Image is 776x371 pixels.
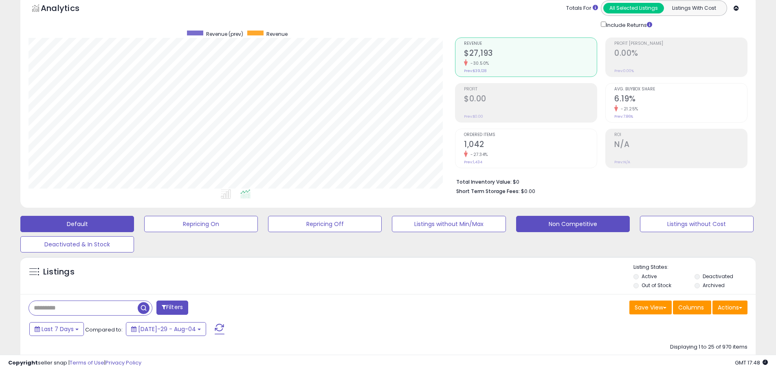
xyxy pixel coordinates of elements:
small: -27.34% [468,151,488,158]
button: Repricing Off [268,216,382,232]
label: Active [642,273,657,280]
h5: Listings [43,266,75,278]
button: Filters [156,301,188,315]
button: Non Competitive [516,216,630,232]
h2: 0.00% [614,48,747,59]
div: Displaying 1 to 25 of 970 items [670,343,747,351]
small: Prev: 0.00% [614,68,634,73]
b: Short Term Storage Fees: [456,188,520,195]
label: Out of Stock [642,282,671,289]
a: Terms of Use [70,359,104,367]
h2: 6.19% [614,94,747,105]
a: Privacy Policy [106,359,141,367]
button: Last 7 Days [29,322,84,336]
span: $0.00 [521,187,535,195]
small: -21.25% [618,106,638,112]
button: Default [20,216,134,232]
p: Listing States: [633,263,756,271]
span: ROI [614,133,747,137]
button: Actions [712,301,747,314]
span: Revenue [266,31,288,37]
button: All Selected Listings [603,3,664,13]
div: Totals For [566,4,598,12]
span: Columns [678,303,704,312]
h5: Analytics [41,2,95,16]
small: -30.50% [468,60,489,66]
label: Deactivated [703,273,733,280]
small: Prev: 7.86% [614,114,633,119]
li: $0 [456,176,741,186]
button: [DATE]-29 - Aug-04 [126,322,206,336]
div: seller snap | | [8,359,141,367]
small: Prev: 1,434 [464,160,482,165]
button: Deactivated & In Stock [20,236,134,252]
button: Save View [629,301,672,314]
h2: N/A [614,140,747,151]
label: Archived [703,282,725,289]
h2: $0.00 [464,94,597,105]
span: Revenue (prev) [206,31,243,37]
span: Revenue [464,42,597,46]
small: Prev: $39,128 [464,68,486,73]
button: Listings without Min/Max [392,216,506,232]
small: Prev: N/A [614,160,630,165]
span: Profit [464,87,597,92]
span: Compared to: [85,326,123,334]
button: Columns [673,301,711,314]
span: Last 7 Days [42,325,74,333]
span: Profit [PERSON_NAME] [614,42,747,46]
strong: Copyright [8,359,38,367]
h2: 1,042 [464,140,597,151]
span: [DATE]-29 - Aug-04 [138,325,196,333]
span: Ordered Items [464,133,597,137]
span: 2025-08-12 17:48 GMT [735,359,768,367]
h2: $27,193 [464,48,597,59]
button: Listings without Cost [640,216,754,232]
button: Repricing On [144,216,258,232]
b: Total Inventory Value: [456,178,512,185]
small: Prev: $0.00 [464,114,483,119]
span: Avg. Buybox Share [614,87,747,92]
div: Include Returns [595,20,662,29]
button: Listings With Cost [664,3,724,13]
